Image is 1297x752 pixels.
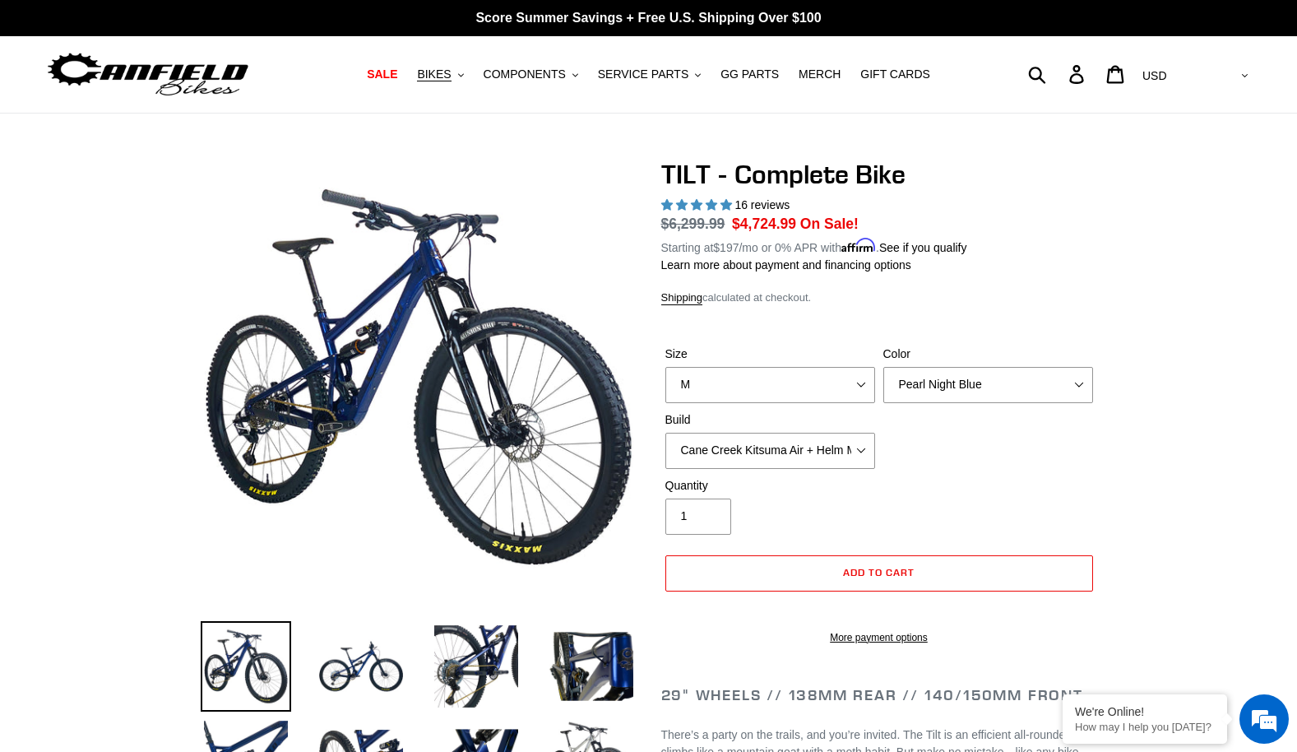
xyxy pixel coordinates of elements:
span: 16 reviews [734,198,790,211]
a: See if you qualify - Learn more about Affirm Financing (opens in modal) [879,241,967,254]
button: COMPONENTS [475,63,586,86]
p: How may I help you today? [1075,721,1215,733]
span: GIFT CARDS [860,67,930,81]
span: COMPONENTS [484,67,566,81]
span: $4,724.99 [732,216,796,232]
span: SERVICE PARTS [598,67,688,81]
img: Load image into Gallery viewer, TILT - Complete Bike [201,621,291,712]
img: Load image into Gallery viewer, TILT - Complete Bike [546,621,637,712]
input: Search [1037,56,1079,92]
img: Load image into Gallery viewer, TILT - Complete Bike [316,621,406,712]
div: calculated at checkout. [661,290,1097,306]
a: GG PARTS [712,63,787,86]
span: Add to cart [843,566,915,578]
label: Quantity [665,477,875,494]
a: MERCH [790,63,849,86]
a: Learn more about payment and financing options [661,258,911,272]
img: Canfield Bikes [45,49,251,100]
img: Load image into Gallery viewer, TILT - Complete Bike [431,621,521,712]
span: GG PARTS [720,67,779,81]
label: Build [665,411,875,429]
h2: 29" Wheels // 138mm Rear // 140/150mm Front [661,686,1097,704]
button: BIKES [409,63,471,86]
span: BIKES [417,67,451,81]
label: Color [883,346,1093,363]
span: SALE [367,67,397,81]
span: MERCH [799,67,841,81]
a: GIFT CARDS [852,63,938,86]
button: Add to cart [665,555,1093,592]
label: Size [665,346,875,363]
a: More payment options [665,630,1093,645]
h1: TILT - Complete Bike [661,159,1097,190]
span: 5.00 stars [661,198,735,211]
button: SERVICE PARTS [590,63,709,86]
a: SALE [359,63,405,86]
span: Affirm [841,239,876,253]
span: On Sale! [800,213,859,234]
a: Shipping [661,291,703,305]
p: Starting at /mo or 0% APR with . [661,235,967,257]
s: $6,299.99 [661,216,725,232]
div: We're Online! [1075,705,1215,718]
span: $197 [713,241,739,254]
